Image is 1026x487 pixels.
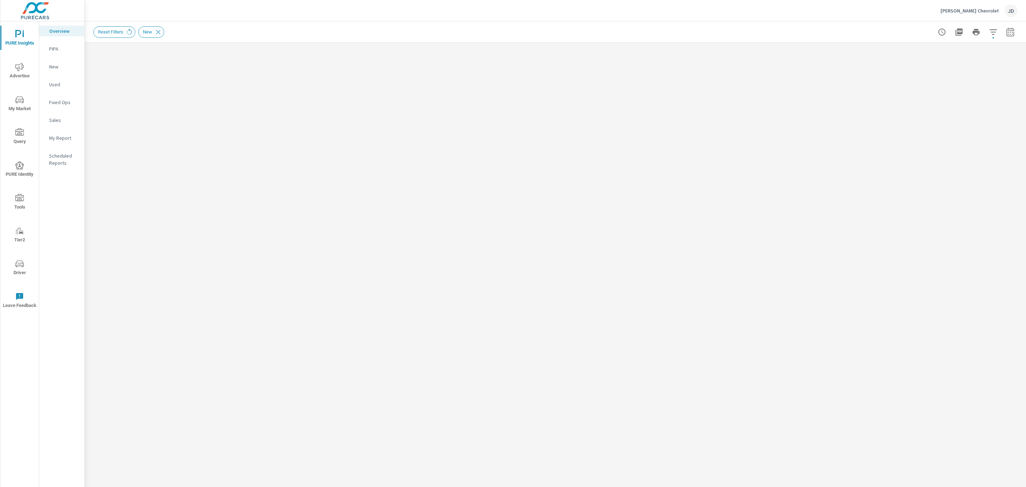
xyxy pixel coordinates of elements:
button: Select Date Range [1003,25,1017,39]
div: My Report [39,133,84,143]
button: "Export Report to PDF" [952,25,966,39]
p: New [49,63,79,70]
div: New [39,61,84,72]
div: New [138,26,164,38]
p: PIPA [49,45,79,52]
p: Fixed Ops [49,99,79,106]
span: PURE Identity [2,161,37,179]
p: Scheduled Reports [49,152,79,166]
div: nav menu [0,21,39,317]
span: Tools [2,194,37,211]
div: Fixed Ops [39,97,84,108]
div: Used [39,79,84,90]
p: My Report [49,134,79,142]
span: New [139,29,156,35]
div: Overview [39,26,84,36]
p: Used [49,81,79,88]
button: Apply Filters [986,25,1000,39]
div: JD [1005,4,1017,17]
p: [PERSON_NAME] Chevrolet [940,7,999,14]
div: Scheduled Reports [39,150,84,168]
p: Overview [49,27,79,35]
div: Reset Filters [93,26,135,38]
span: PURE Insights [2,30,37,47]
span: Leave Feedback [2,292,37,310]
div: Sales [39,115,84,125]
span: Advertise [2,63,37,80]
span: Reset Filters [94,29,128,35]
button: Print Report [969,25,983,39]
span: Query [2,128,37,146]
div: PIPA [39,43,84,54]
span: Driver [2,260,37,277]
p: Sales [49,117,79,124]
span: My Market [2,96,37,113]
span: Tier2 [2,227,37,244]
